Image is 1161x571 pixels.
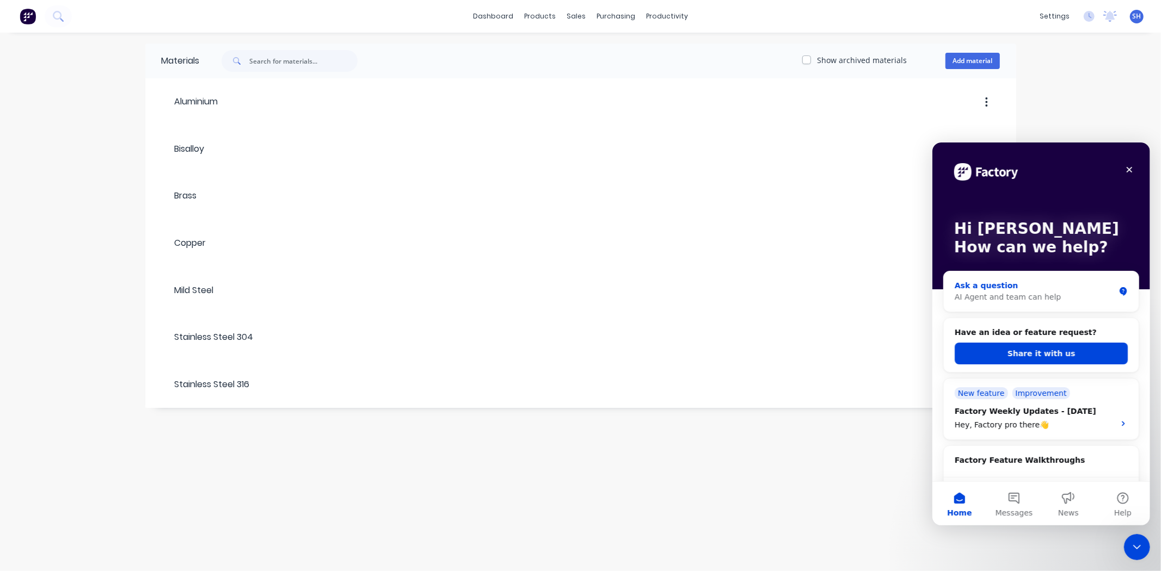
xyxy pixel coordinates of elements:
[519,8,561,24] div: products
[162,142,205,156] div: Bisalloy
[1124,534,1150,560] iframe: Intercom live chat
[162,284,214,297] div: Mild Steel
[145,44,200,78] div: Materials
[945,53,1000,69] button: Add material
[641,8,693,24] div: productivity
[162,331,254,344] div: Stainless Steel 304
[1034,8,1075,24] div: settings
[591,8,641,24] div: purchasing
[162,189,197,202] div: Brass
[20,8,36,24] img: Factory
[1133,11,1141,21] span: SH
[162,95,218,108] div: Aluminium
[162,378,250,391] div: Stainless Steel 316
[468,8,519,24] a: dashboard
[818,54,907,66] label: Show archived materials
[250,50,358,72] input: Search for materials...
[932,142,1150,525] iframe: Intercom live chat
[162,237,206,250] div: Copper
[561,8,591,24] div: sales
